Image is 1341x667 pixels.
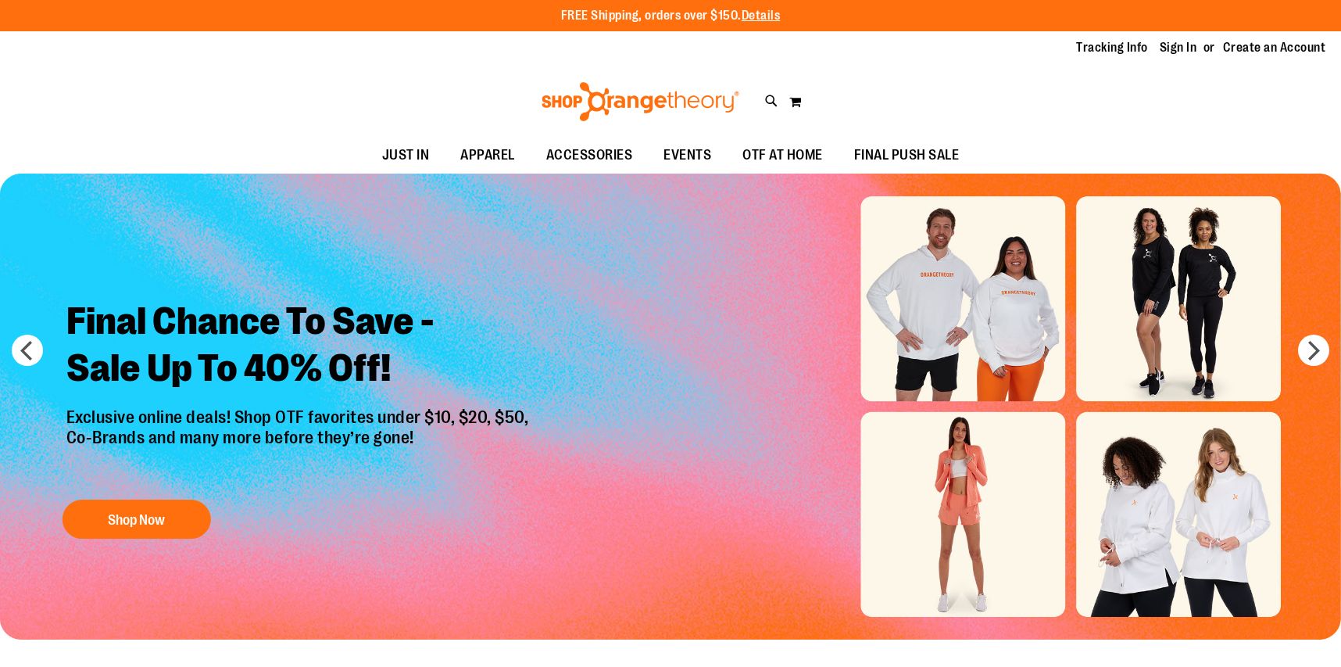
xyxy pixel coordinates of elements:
[854,138,960,173] span: FINAL PUSH SALE
[445,138,531,174] a: APPAREL
[663,138,711,173] span: EVENTS
[55,286,545,407] h2: Final Chance To Save - Sale Up To 40% Off!
[539,82,742,121] img: Shop Orangetheory
[546,138,633,173] span: ACCESSORIES
[382,138,430,173] span: JUST IN
[727,138,839,174] a: OTF AT HOME
[12,335,43,366] button: prev
[55,407,545,484] p: Exclusive online deals! Shop OTF favorites under $10, $20, $50, Co-Brands and many more before th...
[460,138,515,173] span: APPAREL
[1223,39,1326,56] a: Create an Account
[561,7,781,25] p: FREE Shipping, orders over $150.
[1298,335,1329,366] button: next
[531,138,649,174] a: ACCESSORIES
[63,500,211,539] button: Shop Now
[55,286,545,547] a: Final Chance To Save -Sale Up To 40% Off! Exclusive online deals! Shop OTF favorites under $10, $...
[367,138,445,174] a: JUST IN
[742,9,781,23] a: Details
[1076,39,1148,56] a: Tracking Info
[1160,39,1197,56] a: Sign In
[839,138,975,174] a: FINAL PUSH SALE
[648,138,727,174] a: EVENTS
[742,138,823,173] span: OTF AT HOME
